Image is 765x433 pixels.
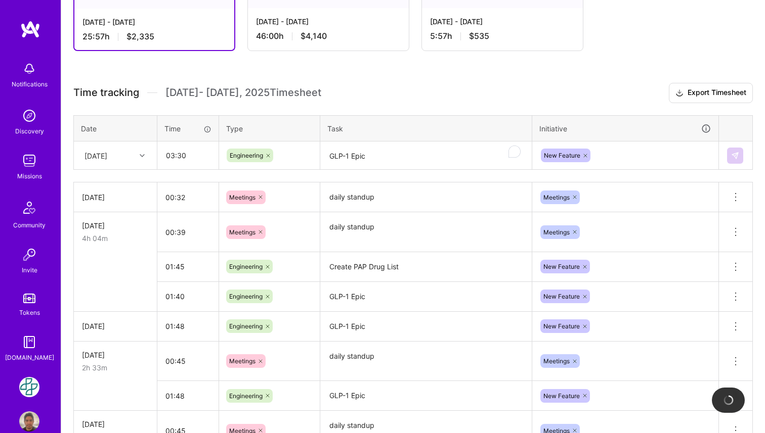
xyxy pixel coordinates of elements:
img: Counter Health: Team for Counter Health [19,377,39,397]
div: Discovery [15,126,44,136]
input: HH:MM [157,348,219,374]
img: User Avatar [19,411,39,431]
th: Date [74,115,157,141]
img: discovery [19,106,39,126]
img: Submit [731,152,739,160]
span: New Feature [543,392,580,400]
div: [DATE] [82,220,149,231]
span: Time tracking [73,86,139,99]
img: Community [17,196,41,220]
span: Engineering [229,322,263,330]
div: 5:57 h [430,31,575,41]
span: Meetings [543,228,570,236]
div: [DATE] - [DATE] [256,16,401,27]
div: Notifications [12,79,48,89]
span: New Feature [544,152,580,159]
img: loading [721,394,735,407]
textarea: GLP-1 Epic [321,313,531,341]
img: bell [19,59,39,79]
input: HH:MM [157,313,219,340]
span: Engineering [229,392,263,400]
a: User Avatar [17,411,42,431]
img: Invite [19,245,39,265]
div: [DATE] [82,192,149,203]
div: 46:00 h [256,31,401,41]
div: null [727,148,744,164]
span: Meetings [229,357,256,365]
span: Meetings [543,194,570,201]
textarea: To enrich screen reader interactions, please activate Accessibility in Grammarly extension settings [321,142,531,169]
textarea: daily standup [321,183,531,211]
div: Missions [17,171,42,181]
th: Type [219,115,320,141]
input: HH:MM [157,253,219,280]
img: logo [20,20,40,38]
span: Engineering [229,263,263,270]
textarea: GLP-1 Epic [321,382,531,410]
img: guide book [19,332,39,352]
div: [DOMAIN_NAME] [5,352,54,363]
div: Community [13,220,46,230]
span: New Feature [543,293,580,300]
div: 2h 33m [82,362,149,373]
button: Export Timesheet [669,83,753,103]
span: $2,335 [126,31,154,42]
span: $4,140 [301,31,327,41]
img: tokens [23,294,35,303]
img: teamwork [19,151,39,171]
span: Meetings [229,228,256,236]
i: icon Download [675,88,684,99]
span: Engineering [229,293,263,300]
span: New Feature [543,263,580,270]
textarea: daily standup [321,343,531,380]
span: [DATE] - [DATE] , 2025 Timesheet [165,86,321,99]
a: Counter Health: Team for Counter Health [17,377,42,397]
input: HH:MM [157,283,219,310]
input: HH:MM [158,142,218,169]
div: Time [164,123,211,134]
div: [DATE] [82,350,149,360]
i: icon Chevron [140,153,145,158]
th: Task [320,115,532,141]
div: [DATE] [82,419,149,429]
div: 25:57 h [82,31,226,42]
input: HH:MM [157,382,219,409]
input: HH:MM [157,219,219,246]
input: HH:MM [157,184,219,211]
textarea: Create PAP Drug List [321,253,531,281]
div: [DATE] [84,150,107,161]
div: [DATE] - [DATE] [82,17,226,27]
div: Tokens [19,307,40,318]
div: Initiative [539,123,711,134]
textarea: GLP-1 Epic [321,283,531,311]
span: New Feature [543,322,580,330]
span: Meetings [229,194,256,201]
span: Meetings [543,357,570,365]
div: [DATE] - [DATE] [430,16,575,27]
span: Engineering [230,152,263,159]
div: 4h 04m [82,233,149,244]
textarea: daily standup [321,213,531,251]
span: $535 [469,31,489,41]
div: [DATE] [82,321,149,331]
div: Invite [22,265,37,275]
